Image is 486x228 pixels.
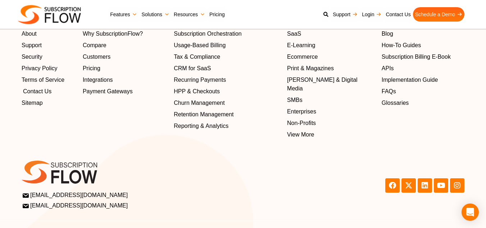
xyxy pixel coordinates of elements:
span: HPP & Checkouts [174,87,220,96]
span: Glossaries [382,99,409,107]
a: Terms of Service [22,76,76,84]
span: Payment Gateways [83,87,133,96]
span: Enterprises [287,107,316,116]
a: Login [360,7,383,22]
a: Ecommerce [287,53,374,61]
span: Reporting & Analytics [174,122,228,130]
span: Subscription Orchestration [174,30,242,38]
a: SMBs [287,96,374,104]
a: Blog [382,30,464,38]
span: Privacy Policy [22,64,58,73]
a: CRM for SaaS [174,64,280,73]
a: Reporting & Analytics [174,122,280,130]
a: Tax & Compliance [174,53,280,61]
a: Contact Us [22,87,76,96]
a: Subscription Billing E-Book [382,53,464,61]
span: Implementation Guide [382,76,438,84]
a: Sitemap [22,99,76,107]
span: Tax & Compliance [174,53,220,61]
span: Recurring Payments [174,76,226,84]
a: Why SubscriptionFlow? [83,30,167,38]
span: Security [22,53,42,61]
a: Solutions [139,7,172,22]
span: Integrations [83,76,113,84]
a: Contact Us [383,7,413,22]
a: Pricing [207,7,227,22]
span: How-To Guides [382,41,421,50]
a: APIs [382,64,464,73]
span: Customers [83,53,110,61]
a: Glossaries [382,99,464,107]
span: Subscription Billing E-Book [382,53,451,61]
a: Non-Profits [287,119,374,128]
img: Subscriptionflow [18,5,81,24]
span: APIs [382,64,394,73]
span: Print & Magazines [287,64,334,73]
a: Usage-Based Billing [174,41,280,50]
span: [EMAIL_ADDRESS][DOMAIN_NAME] [23,191,128,199]
a: [PERSON_NAME] & Digital Media [287,76,374,93]
a: Integrations [83,76,167,84]
a: Recurring Payments [174,76,280,84]
span: SaaS [287,30,301,38]
a: Customers [83,53,167,61]
span: [EMAIL_ADDRESS][DOMAIN_NAME] [23,201,128,210]
span: About [22,30,37,38]
span: FAQs [382,87,396,96]
a: Enterprises [287,107,374,116]
span: Sitemap [22,99,43,107]
a: Support [331,7,360,22]
span: Compare [83,41,106,50]
a: E-Learning [287,41,374,50]
a: Compare [83,41,167,50]
a: View More [287,130,374,139]
a: Churn Management [174,99,280,107]
a: Privacy Policy [22,64,76,73]
a: [EMAIL_ADDRESS][DOMAIN_NAME] [23,201,241,210]
a: Pricing [83,64,167,73]
a: [EMAIL_ADDRESS][DOMAIN_NAME] [23,191,241,199]
a: SaaS [287,30,374,38]
a: Payment Gateways [83,87,167,96]
a: How-To Guides [382,41,464,50]
span: Contact Us [23,87,51,96]
span: Terms of Service [22,76,64,84]
a: Security [22,53,76,61]
span: Ecommerce [287,53,318,61]
a: Support [22,41,76,50]
a: Features [108,7,139,22]
a: Schedule a Demo [413,7,464,22]
span: Support [22,41,42,50]
span: Non-Profits [287,119,316,128]
a: Resources [172,7,207,22]
a: Retention Management [174,110,280,119]
img: SF-logo [22,161,97,184]
a: Implementation Guide [382,76,464,84]
span: SMBs [287,96,303,104]
span: CRM for SaaS [174,64,211,73]
a: HPP & Checkouts [174,87,280,96]
a: Print & Magazines [287,64,374,73]
span: Pricing [83,64,100,73]
a: About [22,30,76,38]
span: E-Learning [287,41,315,50]
span: View More [287,130,314,139]
a: Subscription Orchestration [174,30,280,38]
a: FAQs [382,87,464,96]
span: Usage-Based Billing [174,41,226,50]
span: Why SubscriptionFlow? [83,30,143,38]
span: Retention Management [174,110,233,119]
span: Blog [382,30,393,38]
span: Churn Management [174,99,224,107]
div: Open Intercom Messenger [462,204,479,221]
